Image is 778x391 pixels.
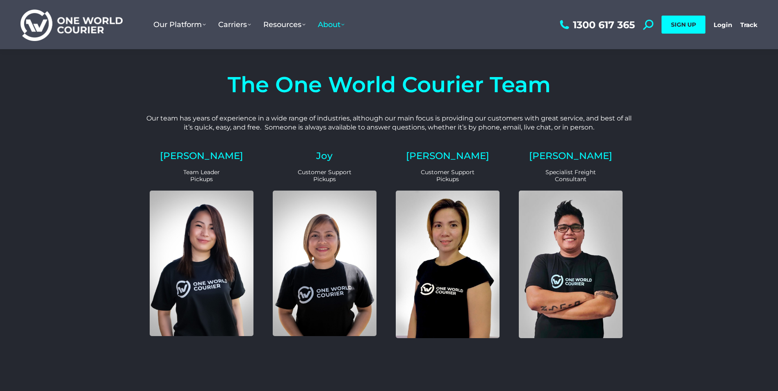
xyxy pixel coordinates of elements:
[153,20,206,29] span: Our Platform
[558,20,635,30] a: 1300 617 365
[212,12,257,37] a: Carriers
[150,169,253,183] p: Team Leader Pickups
[714,21,732,29] a: Login
[312,12,351,37] a: About
[662,16,705,34] a: SIGN UP
[218,20,251,29] span: Carriers
[143,114,635,132] p: Our team has years of experience in a wide range of industries, although our main focus is provid...
[263,20,306,29] span: Resources
[529,150,612,161] a: [PERSON_NAME]
[147,12,212,37] a: Our Platform
[671,21,696,28] span: SIGN UP
[519,169,623,183] p: Specialist Freight Consultant
[396,151,500,161] h2: [PERSON_NAME]
[396,169,500,183] p: Customer Support Pickups
[740,21,757,29] a: Track
[150,151,253,161] h2: [PERSON_NAME]
[143,74,635,95] h4: The One World Courier Team
[273,169,376,183] p: Customer Support Pickups
[257,12,312,37] a: Resources
[318,20,345,29] span: About
[273,151,376,161] h2: Joy
[21,8,123,41] img: One World Courier
[519,191,623,338] img: Eric Customer Support and Sales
